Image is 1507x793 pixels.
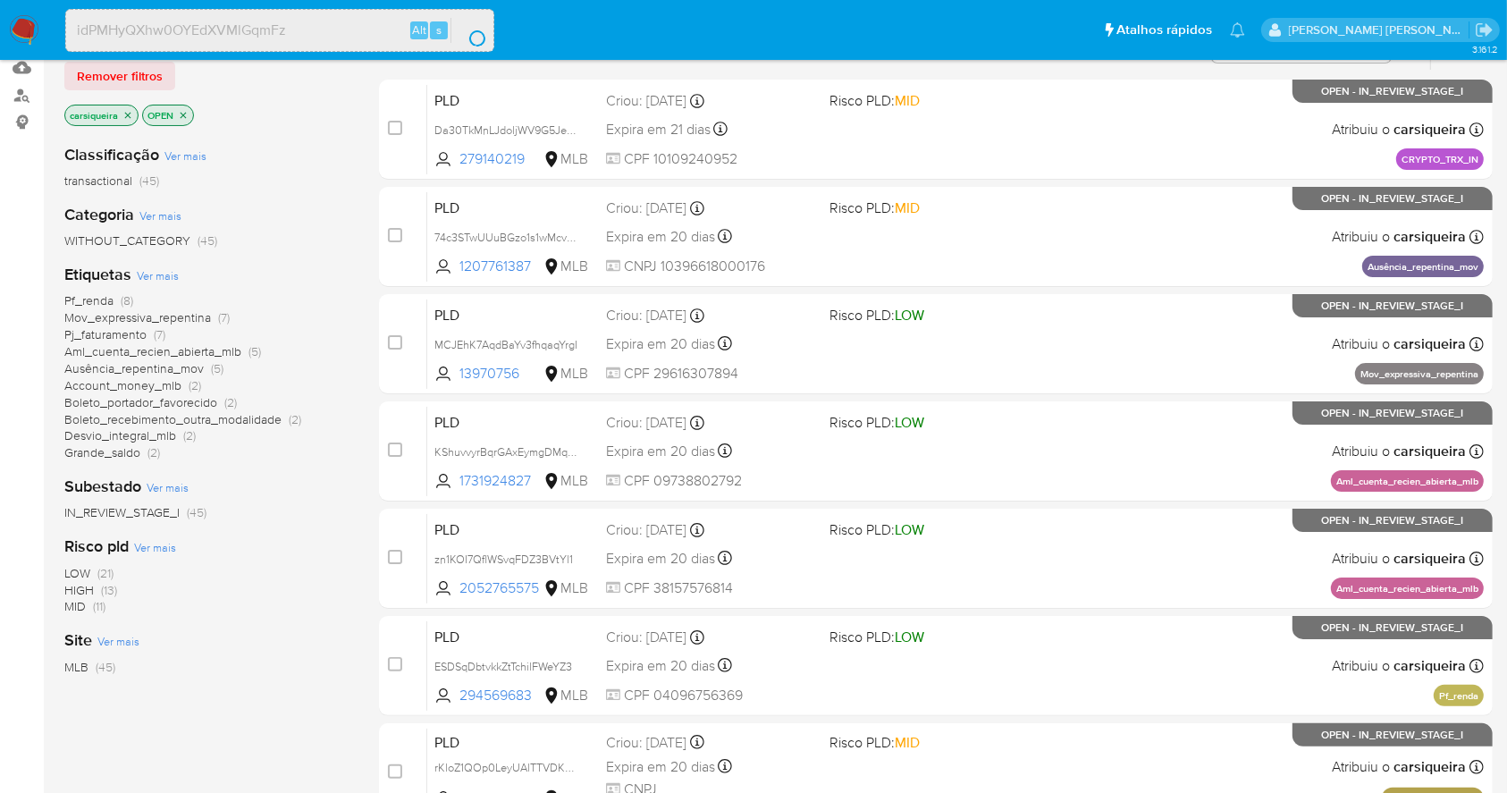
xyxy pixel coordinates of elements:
span: Atalhos rápidos [1116,21,1212,39]
p: carla.siqueira@mercadolivre.com [1289,21,1469,38]
a: Sair [1475,21,1494,39]
span: 3.161.2 [1472,42,1498,56]
input: Pesquise usuários ou casos... [66,19,493,42]
span: s [436,21,442,38]
span: Alt [412,21,426,38]
button: search-icon [450,18,487,43]
a: Notificações [1230,22,1245,38]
